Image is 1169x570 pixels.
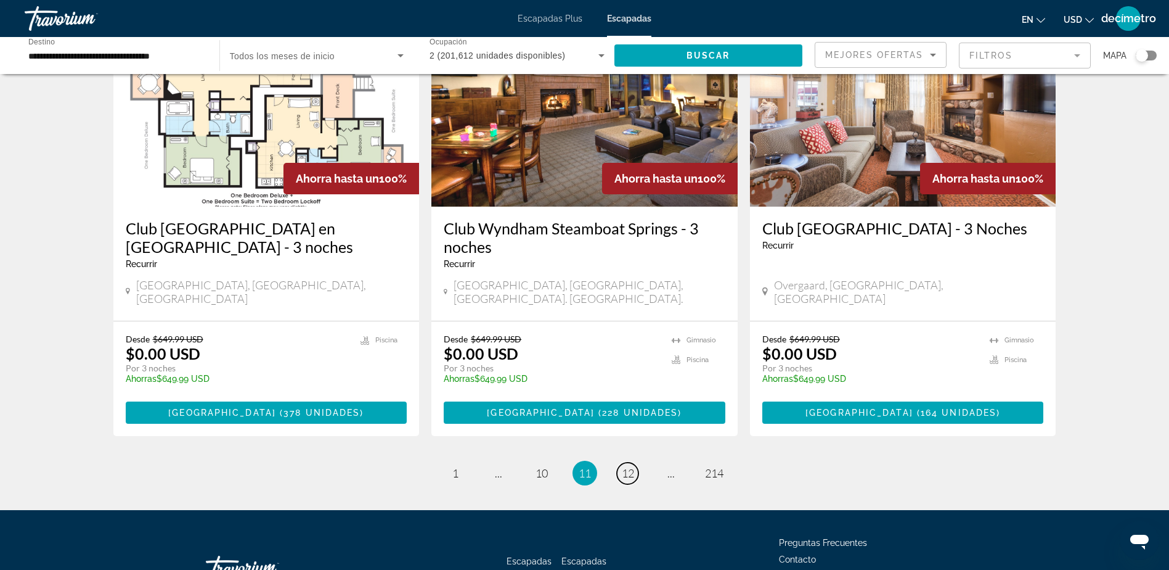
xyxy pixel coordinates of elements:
button: Buscar [614,44,803,67]
span: Overgaard, [GEOGRAPHIC_DATA], [GEOGRAPHIC_DATA] [774,278,1043,305]
img: 6445I01X.jpg [750,9,1056,207]
span: $649.99 USD [789,334,840,344]
a: Club [GEOGRAPHIC_DATA] en [GEOGRAPHIC_DATA] - 3 noches [126,219,407,256]
span: Ahorra hasta un [296,172,379,185]
div: 100% [283,163,419,194]
button: Menú de usuario [1112,6,1144,31]
span: 1 [452,466,458,480]
span: Mejores ofertas [825,50,924,60]
iframe: Button to launch messaging window [1120,521,1159,560]
button: [GEOGRAPHIC_DATA](378 unidades) [126,402,407,424]
span: Buscar [686,51,730,60]
span: Desde [444,334,468,344]
button: Filtro [959,42,1091,69]
span: $649.99 USD [153,334,203,344]
span: 12 [622,466,634,480]
span: ( ) [913,408,1001,418]
span: Recurrir [762,241,794,250]
a: Escapadas [507,556,552,566]
font: $0.00 USD [762,344,837,363]
span: [GEOGRAPHIC_DATA] [805,408,913,418]
span: Piscina [1004,356,1027,364]
font: $0.00 USD [444,344,518,363]
span: 10 [536,466,548,480]
div: 100% [602,163,738,194]
span: ( ) [276,408,364,418]
button: [GEOGRAPHIC_DATA](164 unidades) [762,402,1044,424]
span: Ocupación [430,38,467,46]
span: ( ) [595,408,682,418]
a: Escapadas Plus [518,14,582,23]
p: $649.99 USD [444,374,659,384]
span: Ahorras [762,374,793,384]
span: Desde [126,334,150,344]
a: Preguntas Frecuentes [779,538,867,548]
span: Recurrir [444,259,475,269]
span: Ahorras [126,374,157,384]
a: Contacto [779,555,816,564]
span: Recurrir [126,259,157,269]
span: en [1022,15,1033,25]
span: 214 [705,466,723,480]
span: 164 unidades [921,408,996,418]
span: USD [1064,15,1082,25]
span: Piscina [375,336,397,344]
p: $649.99 USD [126,374,349,384]
span: Piscina [686,356,709,364]
span: Todos los meses de inicio [230,51,335,61]
span: [GEOGRAPHIC_DATA] [487,408,595,418]
span: Ahorra hasta un [614,172,698,185]
span: Ahorra hasta un [932,172,1016,185]
span: [GEOGRAPHIC_DATA] [168,408,276,418]
nav: Paginación [113,461,1056,485]
div: 100% [920,163,1056,194]
a: Travorium [25,2,148,35]
span: [GEOGRAPHIC_DATA], [GEOGRAPHIC_DATA], [GEOGRAPHIC_DATA] [136,278,407,305]
p: Por 3 noches [126,363,349,374]
p: $649.99 USD [762,374,978,384]
font: $0.00 USD [126,344,200,363]
a: Club Wyndham Steamboat Springs - 3 noches [444,219,725,256]
mat-select: Ordenar por [825,47,936,62]
button: Cambiar idioma [1022,10,1045,28]
span: Gimnasio [686,336,716,344]
span: Mapa [1103,47,1126,64]
img: 6367O01X.jpg [431,9,738,207]
span: Ahorras [444,374,475,384]
button: [GEOGRAPHIC_DATA](228 unidades) [444,402,725,424]
a: Escapadas [607,14,651,23]
p: Por 3 noches [444,363,659,374]
span: 378 unidades [283,408,360,418]
span: Destino [28,38,55,46]
span: 228 unidades [602,408,678,418]
span: [GEOGRAPHIC_DATA], [GEOGRAPHIC_DATA], [GEOGRAPHIC_DATA]. [GEOGRAPHIC_DATA]. [454,278,725,305]
span: ... [495,466,502,480]
span: $649.99 USD [471,334,521,344]
img: 0072F01X.jpg [113,9,420,207]
span: Desde [762,334,786,344]
p: Por 3 noches [762,363,978,374]
span: Gimnasio [1004,336,1034,344]
button: Cambiar moneda [1064,10,1094,28]
span: ... [667,466,675,480]
span: decímetro [1101,12,1156,25]
a: Club [GEOGRAPHIC_DATA] - 3 Noches [762,219,1044,238]
span: 2 (201,612 unidades disponibles) [430,51,565,60]
span: 11 [579,466,591,480]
